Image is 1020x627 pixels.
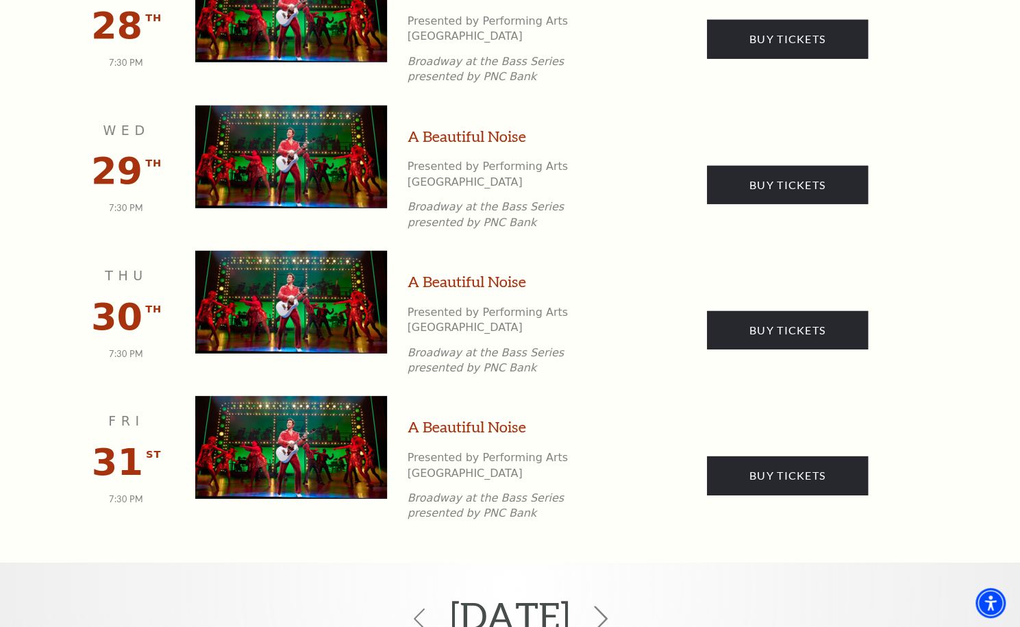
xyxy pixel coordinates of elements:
p: Presented by Performing Arts [GEOGRAPHIC_DATA] [408,159,620,190]
span: 30 [91,295,142,339]
a: Buy Tickets [707,166,868,204]
span: th [145,10,162,27]
span: 7:30 PM [109,494,144,504]
span: st [146,446,161,463]
a: A Beautiful Noise [408,417,526,438]
span: 31 [92,441,143,484]
p: Wed [86,121,168,140]
span: 29 [91,149,142,193]
img: A Beautiful Noise [195,396,387,499]
a: A Beautiful Noise [408,271,526,293]
p: Presented by Performing Arts [GEOGRAPHIC_DATA] [408,450,620,481]
p: Presented by Performing Arts [GEOGRAPHIC_DATA] [408,14,620,45]
p: Broadway at the Bass Series presented by PNC Bank [408,54,620,85]
a: Buy Tickets [707,311,868,349]
p: Broadway at the Bass Series presented by PNC Bank [408,199,620,230]
img: A Beautiful Noise [195,106,387,208]
p: Broadway at the Bass Series presented by PNC Bank [408,491,620,521]
img: A Beautiful Noise [195,251,387,354]
span: 7:30 PM [109,349,144,359]
a: A Beautiful Noise [408,126,526,147]
span: 28 [91,4,142,47]
p: Thu [86,266,168,286]
p: Presented by Performing Arts [GEOGRAPHIC_DATA] [408,305,620,336]
a: Buy Tickets [707,456,868,495]
span: 7:30 PM [109,203,144,213]
span: th [145,155,162,172]
span: th [145,301,162,318]
div: Accessibility Menu [975,588,1006,618]
a: Buy Tickets [707,20,868,58]
span: 7:30 PM [109,58,144,68]
p: Broadway at the Bass Series presented by PNC Bank [408,345,620,376]
p: Fri [86,411,168,431]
